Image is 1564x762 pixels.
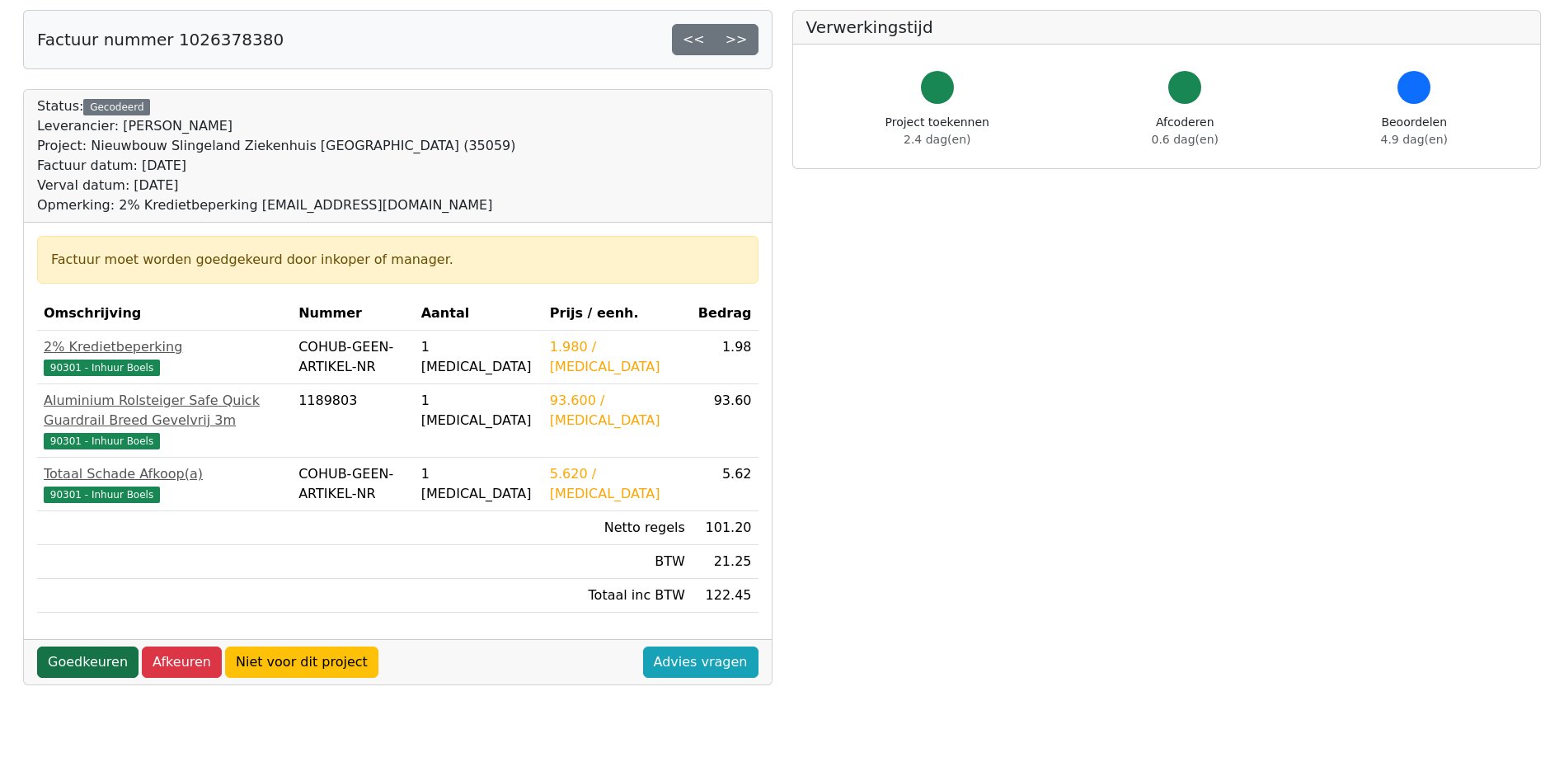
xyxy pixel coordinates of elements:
td: 101.20 [692,511,759,545]
span: 90301 - Inhuur Boels [44,433,160,449]
td: 21.25 [692,545,759,579]
th: Prijs / eenh. [543,297,692,331]
td: 5.62 [692,458,759,511]
div: 1 [MEDICAL_DATA] [421,391,537,430]
div: Opmerking: 2% Kredietbeperking [EMAIL_ADDRESS][DOMAIN_NAME] [37,195,516,215]
a: Afkeuren [142,647,222,678]
a: Niet voor dit project [225,647,378,678]
th: Bedrag [692,297,759,331]
div: Leverancier: [PERSON_NAME] [37,116,516,136]
div: Verval datum: [DATE] [37,176,516,195]
td: Totaal inc BTW [543,579,692,613]
th: Nummer [292,297,415,331]
div: Factuur moet worden goedgekeurd door inkoper of manager. [51,250,744,270]
div: 93.600 / [MEDICAL_DATA] [550,391,685,430]
th: Omschrijving [37,297,292,331]
div: 1 [MEDICAL_DATA] [421,464,537,504]
div: 1 [MEDICAL_DATA] [421,337,537,377]
a: 2% Kredietbeperking90301 - Inhuur Boels [44,337,285,377]
h5: Verwerkingstijd [806,17,1528,37]
div: 1.980 / [MEDICAL_DATA] [550,337,685,377]
td: Netto regels [543,511,692,545]
td: 1189803 [292,384,415,458]
div: 5.620 / [MEDICAL_DATA] [550,464,685,504]
a: >> [715,24,759,55]
div: Beoordelen [1381,114,1448,148]
th: Aantal [415,297,543,331]
td: COHUB-GEEN-ARTIKEL-NR [292,331,415,384]
span: 4.9 dag(en) [1381,133,1448,146]
div: Aluminium Rolsteiger Safe Quick Guardrail Breed Gevelvrij 3m [44,391,285,430]
td: BTW [543,545,692,579]
td: 93.60 [692,384,759,458]
td: 122.45 [692,579,759,613]
a: Aluminium Rolsteiger Safe Quick Guardrail Breed Gevelvrij 3m90301 - Inhuur Boels [44,391,285,450]
div: Factuur datum: [DATE] [37,156,516,176]
a: Totaal Schade Afkoop(a)90301 - Inhuur Boels [44,464,285,504]
span: 90301 - Inhuur Boels [44,487,160,503]
span: 0.6 dag(en) [1152,133,1219,146]
div: Totaal Schade Afkoop(a) [44,464,285,484]
div: Status: [37,96,516,215]
td: COHUB-GEEN-ARTIKEL-NR [292,458,415,511]
div: Afcoderen [1152,114,1219,148]
a: Advies vragen [643,647,759,678]
td: 1.98 [692,331,759,384]
a: Goedkeuren [37,647,139,678]
span: 2.4 dag(en) [904,133,970,146]
div: Gecodeerd [83,99,150,115]
div: Project toekennen [885,114,989,148]
div: 2% Kredietbeperking [44,337,285,357]
a: << [672,24,716,55]
span: 90301 - Inhuur Boels [44,360,160,376]
div: Project: Nieuwbouw Slingeland Ziekenhuis [GEOGRAPHIC_DATA] (35059) [37,136,516,156]
h5: Factuur nummer 1026378380 [37,30,284,49]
